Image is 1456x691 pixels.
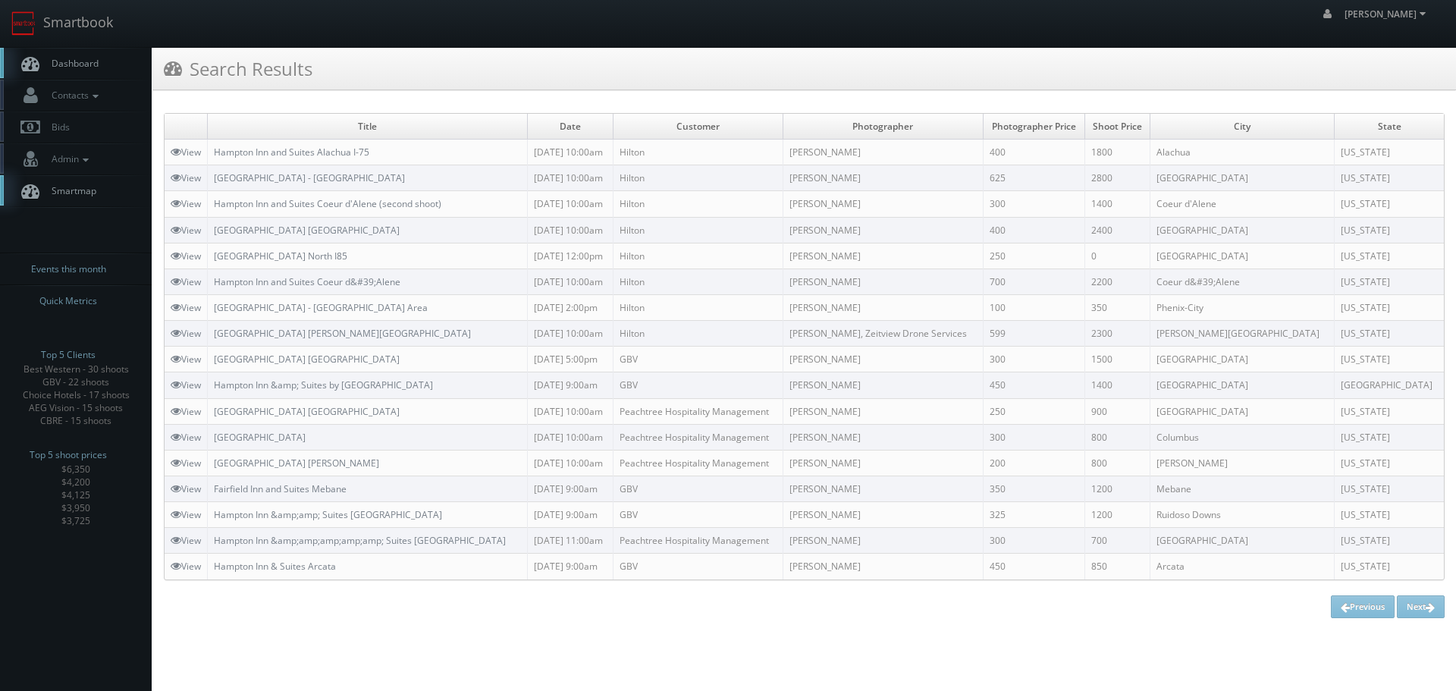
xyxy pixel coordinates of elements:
td: [PERSON_NAME] [783,347,983,372]
td: [GEOGRAPHIC_DATA] [1150,243,1334,269]
td: City [1150,114,1334,140]
td: [PERSON_NAME] [783,243,983,269]
td: [GEOGRAPHIC_DATA] [1150,398,1334,424]
td: 325 [983,502,1084,528]
a: View [171,405,201,418]
td: [PERSON_NAME], Zeitview Drone Services [783,321,983,347]
td: Mebane [1150,476,1334,501]
td: [DATE] 10:00am [527,450,613,476]
td: [DATE] 10:00am [527,191,613,217]
td: [PERSON_NAME] [783,294,983,320]
td: GBV [613,554,783,579]
td: 1400 [1084,372,1150,398]
td: 250 [983,243,1084,269]
td: Hilton [613,140,783,165]
td: [US_STATE] [1335,321,1444,347]
td: GBV [613,476,783,501]
td: Hilton [613,321,783,347]
a: View [171,250,201,262]
td: 900 [1084,398,1150,424]
td: 400 [983,140,1084,165]
a: Hampton Inn & Suites Arcata [214,560,336,573]
td: [US_STATE] [1335,450,1444,476]
td: 850 [1084,554,1150,579]
td: 300 [983,424,1084,450]
a: Hampton Inn and Suites Coeur d'Alene (second shoot) [214,197,441,210]
td: 1800 [1084,140,1150,165]
a: Hampton Inn &amp;amp; Suites [GEOGRAPHIC_DATA] [214,508,442,521]
span: [PERSON_NAME] [1345,8,1430,20]
td: Arcata [1150,554,1334,579]
td: State [1335,114,1444,140]
a: View [171,275,201,288]
a: View [171,431,201,444]
a: View [171,197,201,210]
td: [DATE] 10:00am [527,217,613,243]
td: 800 [1084,424,1150,450]
td: Coeur d&#39;Alene [1150,269,1334,294]
td: [DATE] 10:00am [527,165,613,191]
td: 250 [983,398,1084,424]
td: Peachtree Hospitality Management [613,424,783,450]
td: Peachtree Hospitality Management [613,528,783,554]
td: Alachua [1150,140,1334,165]
a: View [171,353,201,366]
td: Columbus [1150,424,1334,450]
td: Hilton [613,269,783,294]
td: 200 [983,450,1084,476]
td: Date [527,114,613,140]
td: 0 [1084,243,1150,269]
td: 450 [983,372,1084,398]
td: 599 [983,321,1084,347]
td: [US_STATE] [1335,398,1444,424]
a: [GEOGRAPHIC_DATA] [PERSON_NAME] [214,457,379,470]
td: 2200 [1084,269,1150,294]
td: [US_STATE] [1335,528,1444,554]
td: 400 [983,217,1084,243]
a: [GEOGRAPHIC_DATA] [GEOGRAPHIC_DATA] [214,224,400,237]
td: Hilton [613,294,783,320]
td: [PERSON_NAME] [783,450,983,476]
td: [PERSON_NAME] [783,528,983,554]
td: 700 [1084,528,1150,554]
td: [US_STATE] [1335,424,1444,450]
a: View [171,146,201,159]
a: [GEOGRAPHIC_DATA] [GEOGRAPHIC_DATA] [214,405,400,418]
td: [US_STATE] [1335,165,1444,191]
td: [US_STATE] [1335,554,1444,579]
td: 1400 [1084,191,1150,217]
td: [PERSON_NAME] [783,372,983,398]
td: [DATE] 12:00pm [527,243,613,269]
td: [PERSON_NAME][GEOGRAPHIC_DATA] [1150,321,1334,347]
a: [GEOGRAPHIC_DATA] [214,431,306,444]
a: [GEOGRAPHIC_DATA] [PERSON_NAME][GEOGRAPHIC_DATA] [214,327,471,340]
td: 2800 [1084,165,1150,191]
td: Photographer [783,114,983,140]
td: [GEOGRAPHIC_DATA] [1150,372,1334,398]
td: [DATE] 9:00am [527,372,613,398]
td: Shoot Price [1084,114,1150,140]
td: [DATE] 9:00am [527,554,613,579]
td: 800 [1084,450,1150,476]
td: 2400 [1084,217,1150,243]
td: [DATE] 5:00pm [527,347,613,372]
td: Ruidoso Downs [1150,502,1334,528]
span: Top 5 Clients [41,347,96,363]
a: [GEOGRAPHIC_DATA] [GEOGRAPHIC_DATA] [214,353,400,366]
a: Hampton Inn and Suites Alachua I-75 [214,146,369,159]
td: [GEOGRAPHIC_DATA] [1150,165,1334,191]
td: [US_STATE] [1335,476,1444,501]
td: [PERSON_NAME] [783,269,983,294]
td: [PERSON_NAME] [783,476,983,501]
a: Hampton Inn &amp; Suites by [GEOGRAPHIC_DATA] [214,378,433,391]
a: [GEOGRAPHIC_DATA] - [GEOGRAPHIC_DATA] [214,171,405,184]
td: 625 [983,165,1084,191]
td: [DATE] 10:00am [527,321,613,347]
td: Hilton [613,191,783,217]
td: [PERSON_NAME] [783,554,983,579]
td: [PERSON_NAME] [783,191,983,217]
td: 700 [983,269,1084,294]
a: View [171,378,201,391]
td: [US_STATE] [1335,269,1444,294]
span: Smartmap [44,184,96,197]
